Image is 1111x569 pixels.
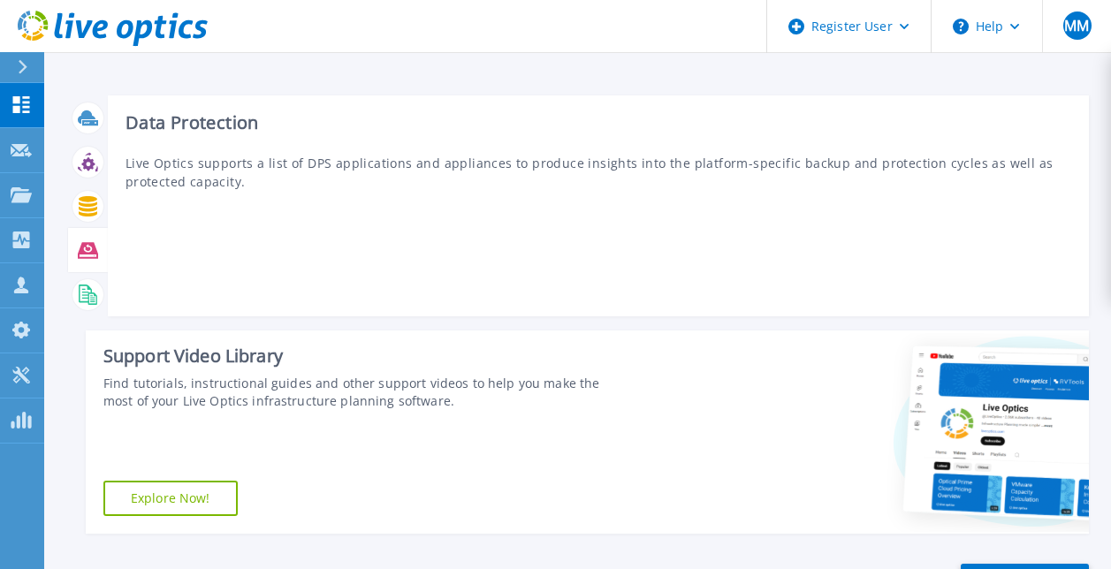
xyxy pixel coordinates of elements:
[126,113,1071,133] h3: Data Protection
[1064,19,1089,33] span: MM
[103,481,238,516] a: Explore Now!
[126,154,1071,191] p: Live Optics supports a list of DPS applications and appliances to produce insights into the platf...
[103,345,625,368] div: Support Video Library
[103,375,625,410] div: Find tutorials, instructional guides and other support videos to help you make the most of your L...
